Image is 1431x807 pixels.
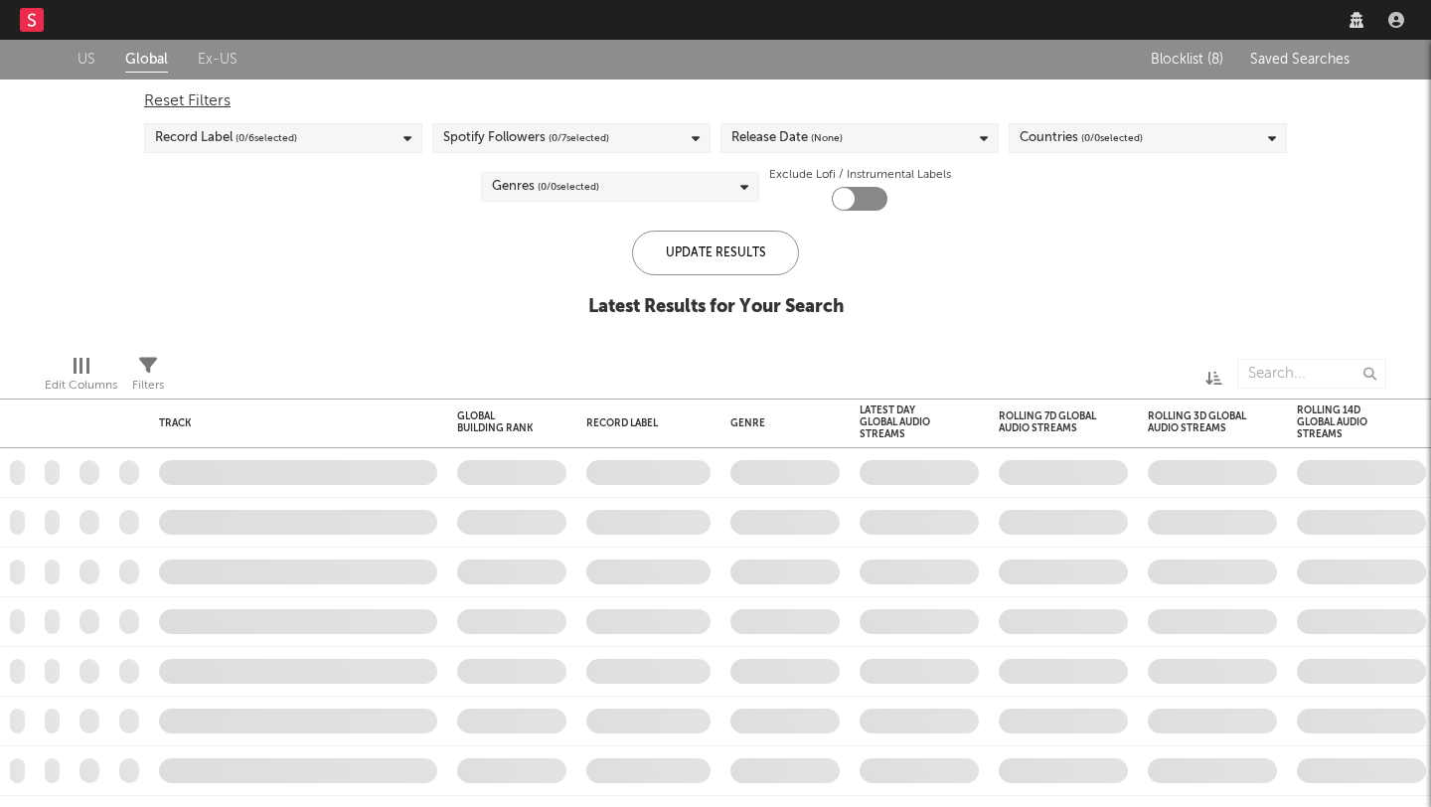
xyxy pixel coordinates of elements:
div: Genres [492,175,599,199]
div: Release Date [731,126,843,150]
div: Track [159,417,427,429]
input: Search... [1237,359,1386,389]
span: (None) [811,126,843,150]
div: Rolling 14D Global Audio Streams [1297,404,1396,440]
span: Saved Searches [1250,53,1353,67]
div: Rolling 3D Global Audio Streams [1148,410,1247,434]
a: Global [125,48,168,73]
label: Exclude Lofi / Instrumental Labels [769,163,951,187]
span: ( 0 / 0 selected) [1081,126,1143,150]
div: Latest Results for Your Search [588,295,844,319]
div: Edit Columns [45,374,117,398]
div: Filters [132,374,164,398]
div: Record Label [155,126,297,150]
div: Update Results [632,231,799,275]
span: ( 8 ) [1207,53,1223,67]
div: Edit Columns [45,349,117,406]
div: Spotify Followers [443,126,609,150]
div: Reset Filters [144,89,1287,113]
a: Ex-US [198,48,238,73]
span: ( 0 / 6 selected) [236,126,297,150]
div: Latest Day Global Audio Streams [860,404,949,440]
div: Countries [1020,126,1143,150]
a: US [78,48,95,73]
span: Blocklist [1151,53,1223,67]
span: ( 0 / 0 selected) [538,175,599,199]
div: Global Building Rank [457,410,537,434]
button: Saved Searches [1244,52,1353,68]
div: Genre [730,417,830,429]
div: Record Label [586,417,681,429]
span: ( 0 / 7 selected) [549,126,609,150]
div: Rolling 7D Global Audio Streams [999,410,1098,434]
div: Filters [132,349,164,406]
